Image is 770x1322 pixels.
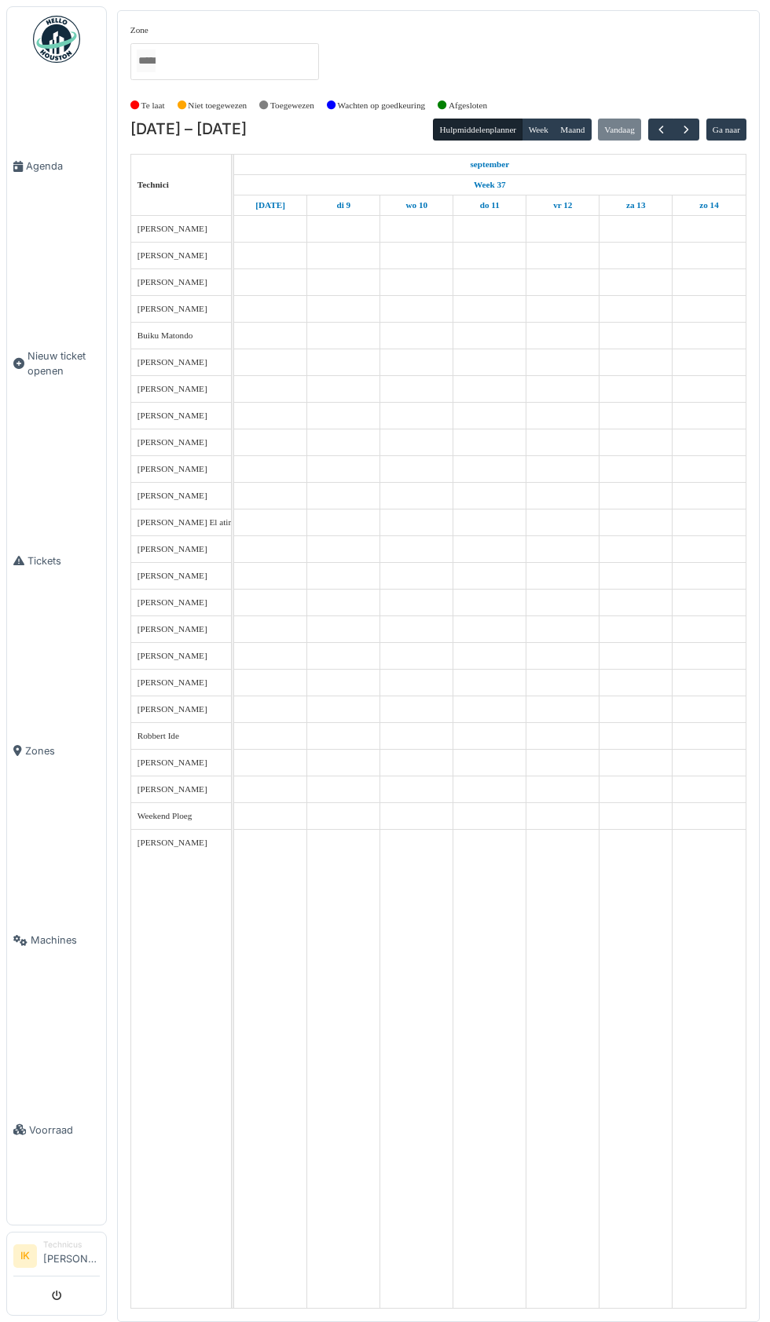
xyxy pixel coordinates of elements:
[130,120,247,139] h2: [DATE] – [DATE]
[188,99,247,112] label: Niet toegewezen
[332,195,354,215] a: 9 september 2025
[598,119,641,141] button: Vandaag
[137,384,207,393] span: [PERSON_NAME]
[7,1035,106,1225] a: Voorraad
[13,1244,37,1268] li: IK
[13,1239,100,1276] a: IK Technicus[PERSON_NAME]
[137,49,156,72] input: Alles
[251,195,289,215] a: 8 september 2025
[7,845,106,1035] a: Machines
[141,99,165,112] label: Te laat
[26,159,100,173] span: Agenda
[476,195,504,215] a: 11 september 2025
[401,195,431,215] a: 10 september 2025
[29,1123,100,1138] span: Voorraad
[137,597,207,607] span: [PERSON_NAME]
[137,517,237,527] span: [PERSON_NAME] El atimi
[137,571,207,580] span: [PERSON_NAME]
[27,349,100,378] span: Nieuw ticket openen
[137,704,207,714] span: [PERSON_NAME]
[673,119,699,141] button: Volgende
[31,933,100,948] span: Machines
[270,99,314,112] label: Toegewezen
[7,656,106,845] a: Zones
[648,119,674,141] button: Vorige
[137,784,207,794] span: [PERSON_NAME]
[7,466,106,656] a: Tickets
[137,811,192,820] span: Weekend Ploeg
[7,261,106,466] a: Nieuw ticket openen
[137,464,207,473] span: [PERSON_NAME]
[130,24,148,37] label: Zone
[137,677,207,687] span: [PERSON_NAME]
[622,195,650,215] a: 13 september 2025
[7,71,106,261] a: Agenda
[137,491,207,500] span: [PERSON_NAME]
[137,277,207,287] span: [PERSON_NAME]
[137,624,207,634] span: [PERSON_NAME]
[137,651,207,660] span: [PERSON_NAME]
[137,250,207,260] span: [PERSON_NAME]
[137,357,207,367] span: [PERSON_NAME]
[33,16,80,63] img: Badge_color-CXgf-gQk.svg
[137,758,207,767] span: [PERSON_NAME]
[449,99,487,112] label: Afgesloten
[137,224,207,233] span: [PERSON_NAME]
[433,119,522,141] button: Hulpmiddelenplanner
[137,437,207,447] span: [PERSON_NAME]
[137,731,179,740] span: Robbert Ide
[466,155,513,174] a: 8 september 2025
[137,838,207,847] span: [PERSON_NAME]
[25,743,100,758] span: Zones
[549,195,576,215] a: 12 september 2025
[695,195,723,215] a: 14 september 2025
[554,119,592,141] button: Maand
[27,553,100,568] span: Tickets
[706,119,747,141] button: Ga naar
[137,411,207,420] span: [PERSON_NAME]
[137,304,207,313] span: [PERSON_NAME]
[137,330,193,340] span: Buiku Matondo
[522,119,555,141] button: Week
[338,99,426,112] label: Wachten op goedkeuring
[43,1239,100,1273] li: [PERSON_NAME]
[43,1239,100,1251] div: Technicus
[137,180,169,189] span: Technici
[137,544,207,553] span: [PERSON_NAME]
[470,175,510,195] a: Week 37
